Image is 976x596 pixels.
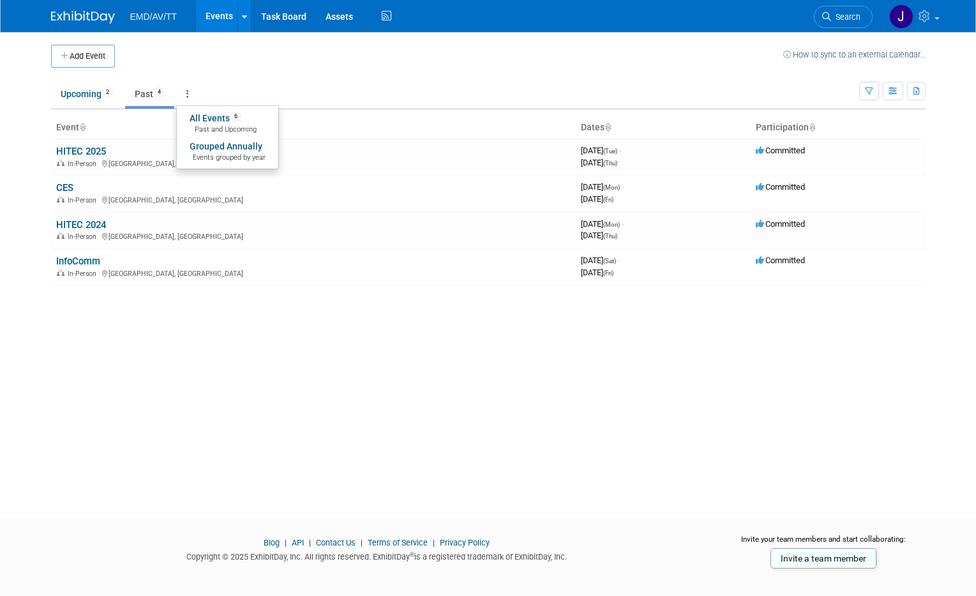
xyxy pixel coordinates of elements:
span: In-Person [68,233,100,241]
span: | [282,538,290,547]
span: [DATE] [581,268,613,277]
a: InfoComm [56,256,100,267]
a: Sort by Event Name [79,122,86,132]
span: In-Person [68,160,100,168]
th: Dates [576,117,751,139]
span: | [430,538,438,547]
a: All Events6 Past and Upcoming [177,109,278,137]
div: [GEOGRAPHIC_DATA], [GEOGRAPHIC_DATA] [56,194,571,204]
sup: ® [410,551,414,558]
span: (Mon) [603,221,620,228]
img: In-Person Event [57,233,64,239]
a: Upcoming2 [51,82,123,106]
div: [GEOGRAPHIC_DATA], [GEOGRAPHIC_DATA] [56,158,571,168]
span: [DATE] [581,256,620,265]
img: ExhibitDay [51,11,115,24]
span: [DATE] [581,194,613,204]
div: [GEOGRAPHIC_DATA], [GEOGRAPHIC_DATA] [56,268,571,278]
span: 6 [230,112,241,121]
span: | [357,538,366,547]
span: [DATE] [581,219,624,229]
span: Committed [756,146,805,155]
span: In-Person [68,196,100,204]
span: EMD/AV/TT [130,11,177,22]
span: (Fri) [603,270,613,277]
span: (Tue) [603,148,617,155]
span: (Fri) [603,196,613,203]
span: [DATE] [581,182,624,192]
a: Terms of Service [368,538,428,547]
a: CES [56,182,73,194]
span: - [618,256,620,265]
a: Sort by Participation Type [809,122,815,132]
span: [DATE] [581,158,617,167]
span: (Sat) [603,257,616,264]
span: - [622,182,624,192]
span: 2 [102,88,113,97]
div: Invite your team members and start collaborating: [721,534,926,553]
span: - [622,219,624,229]
span: Committed [756,182,805,192]
a: Sort by Start Date [604,122,611,132]
div: Copyright © 2025 ExhibitDay, Inc. All rights reserved. ExhibitDay is a registered trademark of Ex... [51,548,702,563]
a: Invite a team member [770,548,876,569]
a: Search [814,6,873,28]
a: API [292,538,304,547]
span: Committed [756,219,805,229]
span: (Thu) [603,233,617,240]
img: Jolene Rheault [889,4,913,29]
a: HITEC 2024 [56,219,106,231]
span: Committed [756,256,805,265]
a: Grouped AnnuallyEvents grouped by year [177,137,278,165]
th: Participation [751,117,926,139]
a: Blog [264,538,280,547]
span: Events grouped by year [190,153,266,163]
span: - [619,146,621,155]
span: [DATE] [581,231,617,240]
a: HITEC 2025 [56,146,106,157]
a: Past4 [125,82,174,106]
a: Contact Us [316,538,356,547]
img: In-Person Event [57,270,64,276]
span: (Thu) [603,160,617,167]
img: In-Person Event [57,196,64,202]
div: [GEOGRAPHIC_DATA], [GEOGRAPHIC_DATA] [56,231,571,241]
span: In-Person [68,270,100,278]
img: In-Person Event [57,160,64,166]
span: Past and Upcoming [190,125,266,135]
a: How to sync to an external calendar... [783,50,926,59]
span: [DATE] [581,146,621,155]
th: Event [51,117,576,139]
span: Search [831,12,860,22]
span: 4 [154,88,165,97]
span: (Mon) [603,184,620,191]
a: Privacy Policy [440,538,490,547]
button: Add Event [51,45,115,68]
span: | [306,538,314,547]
